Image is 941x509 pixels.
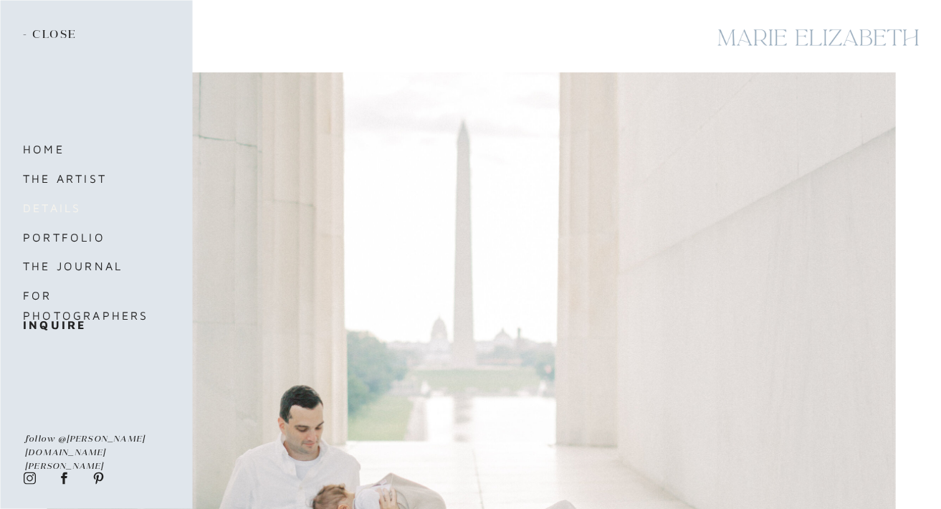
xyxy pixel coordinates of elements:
p: - close [23,27,82,43]
a: portfolio [23,227,143,247]
a: the artist [23,168,143,189]
a: home [23,139,143,159]
a: details [23,198,143,218]
a: the journal [23,256,143,276]
a: For Photographers [23,285,182,305]
p: follow @[PERSON_NAME][DOMAIN_NAME][PERSON_NAME] [25,431,161,446]
a: inquire [23,315,143,335]
b: inquire [23,318,86,331]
